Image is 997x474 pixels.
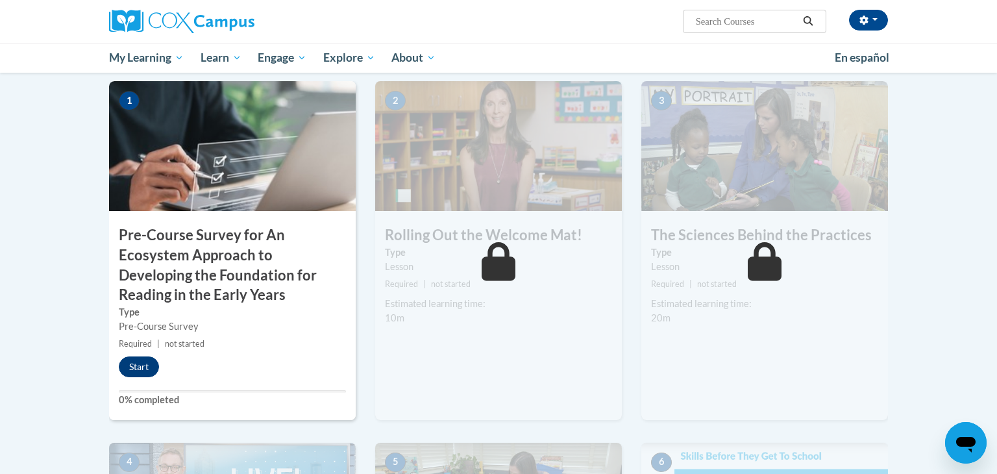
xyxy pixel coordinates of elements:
[641,81,888,211] img: Course Image
[798,14,818,29] button: Search
[385,297,612,311] div: Estimated learning time:
[651,279,684,289] span: Required
[119,453,140,472] span: 4
[651,91,672,110] span: 3
[689,279,692,289] span: |
[651,312,671,323] span: 20m
[835,51,889,64] span: En español
[651,297,878,311] div: Estimated learning time:
[315,43,384,73] a: Explore
[109,10,254,33] img: Cox Campus
[157,339,160,349] span: |
[385,279,418,289] span: Required
[641,225,888,245] h3: The Sciences Behind the Practices
[109,225,356,305] h3: Pre-Course Survey for An Ecosystem Approach to Developing the Foundation for Reading in the Early...
[385,245,612,260] label: Type
[651,260,878,274] div: Lesson
[945,422,987,464] iframe: Button to launch messaging window, conversation in progress
[101,43,192,73] a: My Learning
[375,225,622,245] h3: Rolling Out the Welcome Mat!
[201,50,241,66] span: Learn
[323,50,375,66] span: Explore
[119,91,140,110] span: 1
[249,43,315,73] a: Engage
[375,81,622,211] img: Course Image
[119,319,346,334] div: Pre-Course Survey
[109,10,356,33] a: Cox Campus
[119,305,346,319] label: Type
[423,279,426,289] span: |
[109,50,184,66] span: My Learning
[192,43,250,73] a: Learn
[119,339,152,349] span: Required
[385,312,404,323] span: 10m
[258,50,306,66] span: Engage
[165,339,204,349] span: not started
[695,14,798,29] input: Search Courses
[109,81,356,211] img: Course Image
[431,279,471,289] span: not started
[385,260,612,274] div: Lesson
[384,43,445,73] a: About
[651,453,672,472] span: 6
[849,10,888,31] button: Account Settings
[697,279,737,289] span: not started
[651,245,878,260] label: Type
[385,453,406,472] span: 5
[90,43,907,73] div: Main menu
[119,393,346,407] label: 0% completed
[119,356,159,377] button: Start
[385,91,406,110] span: 2
[826,44,898,71] a: En español
[391,50,436,66] span: About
